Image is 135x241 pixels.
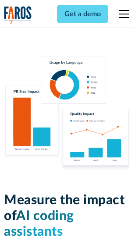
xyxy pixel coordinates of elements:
h1: Measure the impact of [4,192,131,240]
a: home [4,6,32,24]
span: AI coding assistants [4,209,74,238]
img: Charts tracking GitHub Copilot's usage and impact on velocity and quality [4,56,131,171]
img: Logo of the analytics and reporting company Faros. [4,6,32,24]
a: Get a demo [57,5,108,23]
div: menu [114,4,131,25]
